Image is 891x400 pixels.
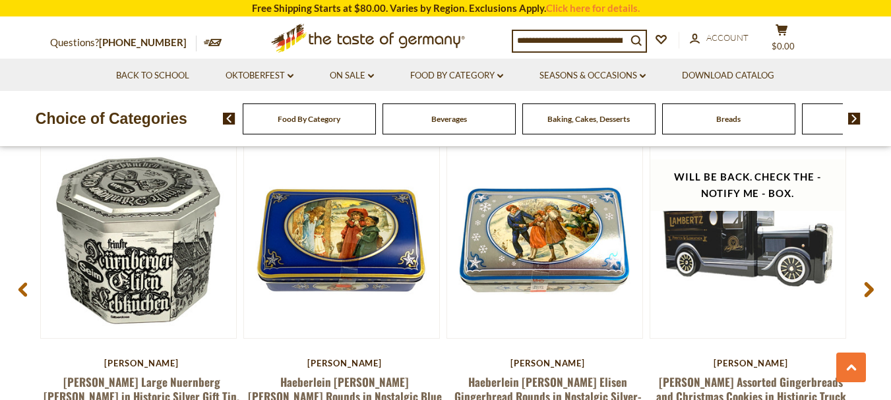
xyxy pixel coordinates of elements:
div: [PERSON_NAME] [243,358,446,368]
span: $0.00 [772,41,795,51]
a: Oktoberfest [226,69,293,83]
img: Haeberlein Metzger Elisen Gingerbread Rounds in Nostalgic Blue Gift Tin Case, 5.3 oz [244,143,439,338]
img: Haeberlein Metzger Elisen Gingerbread Rounds in Nostalgic Silver-Grey Gift Tin Case, 5.3 oz [447,143,642,338]
img: previous arrow [223,113,235,125]
a: Account [690,31,749,45]
div: [PERSON_NAME] [446,358,650,368]
a: On Sale [330,69,374,83]
img: Haeberlein-Metzger Large Nuernberg Elisen Gingerbread in Historic Silver Gift Tin, 17.6 oz [41,143,236,338]
a: Click here for details. [546,2,640,14]
a: Download Catalog [682,69,774,83]
a: Food By Category [410,69,503,83]
a: Food By Category [278,114,340,124]
span: Account [706,32,749,43]
a: Baking, Cakes, Desserts [547,114,630,124]
a: Back to School [116,69,189,83]
div: [PERSON_NAME] [40,358,243,368]
a: Seasons & Occasions [539,69,646,83]
a: Breads [716,114,741,124]
img: next arrow [848,113,861,125]
button: $0.00 [762,24,802,57]
img: Lambertz Assorted Gingerbreads and Christmas Cookies in Histioric Truck Tin, 26.5 oz` [650,143,845,338]
div: [PERSON_NAME] [650,358,853,368]
a: Beverages [431,114,467,124]
p: Questions? [50,34,197,51]
a: [PHONE_NUMBER] [99,36,187,48]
